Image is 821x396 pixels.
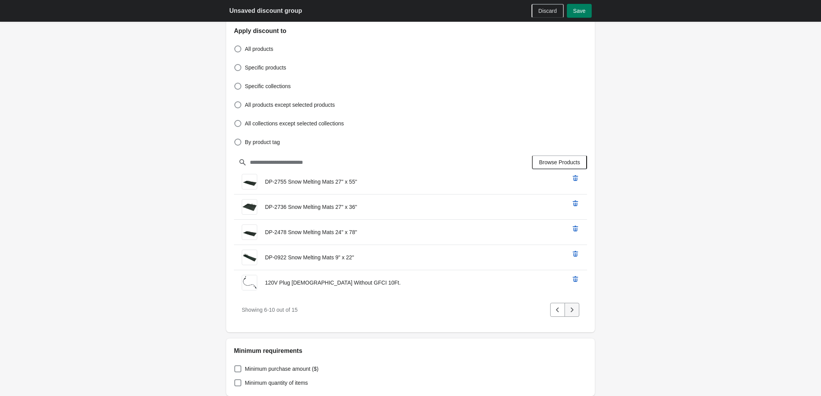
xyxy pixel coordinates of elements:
span: All collections except selected collections [245,120,344,127]
span: By product tag [245,138,280,146]
h2: Apply discount to [234,26,587,36]
span: Showing 6 - 10 out of 15 [242,307,298,313]
img: DP-0922 Snow Melting Mats 9" x 22" [242,252,257,262]
span: DP-2478 Snow Melting Mats 24" x 78" [265,229,357,235]
img: 120V Plug Female Without GFCI 10Ft. [242,275,257,290]
h2: Minimum requirements [234,346,587,356]
button: Browse Products [532,155,587,169]
span: Save [573,8,585,14]
img: DP-2755 Snow Melting Mats 27" x 55" [242,176,257,187]
span: Minimum purchase amount ($) [245,365,319,373]
span: 120V Plug [DEMOGRAPHIC_DATA] Without GFCI 10Ft. [265,280,401,286]
img: DP-2478 Snow Melting Mats 24" x 78" [242,227,257,238]
img: DP-2736 Snow Melting Mats 27" x 36" [242,202,257,212]
span: All products except selected products [245,101,335,109]
button: remove DP-2755 Snow Melting Mats 27" x 55"’s product [568,171,582,185]
h2: Unsaved discount group [229,6,302,16]
span: Browse Products [539,159,580,165]
span: Minimum quantity of items [245,379,308,387]
button: remove 120V Plug Female Without GFCI 10Ft.’s product [568,272,582,286]
span: DP-2736 Snow Melting Mats 27" x 36" [265,204,357,210]
span: Specific collections [245,82,291,90]
button: Save [567,4,592,18]
button: Previous [550,303,565,317]
span: DP-2755 Snow Melting Mats 27" x 55" [265,179,357,185]
button: remove DP-2478 Snow Melting Mats 24" x 78"’s product [568,222,582,236]
span: Specific products [245,64,286,71]
button: Discard [532,4,564,18]
button: remove DP-0922 Snow Melting Mats 9" x 22"’s product [568,247,582,261]
button: remove DP-2736 Snow Melting Mats 27" x 36"’s product [568,196,582,210]
span: All products [245,45,273,53]
button: Next [565,303,579,317]
span: DP-0922 Snow Melting Mats 9" x 22" [265,254,354,261]
nav: Pagination [550,303,579,317]
span: Discard [539,8,557,14]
